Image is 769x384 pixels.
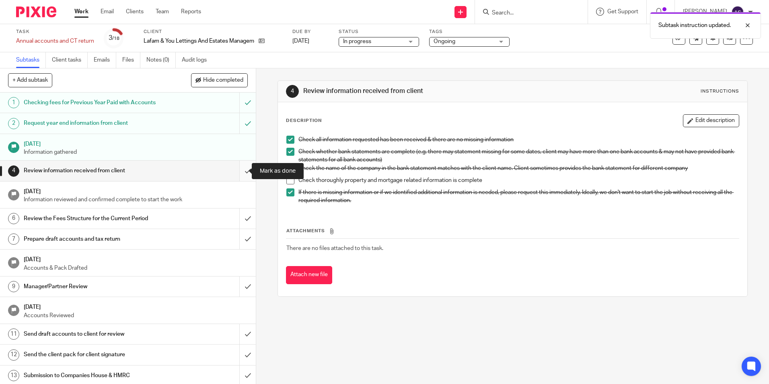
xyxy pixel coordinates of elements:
a: Notes (0) [146,52,176,68]
div: 4 [8,165,19,177]
h1: [DATE] [24,186,248,196]
span: In progress [343,39,371,44]
p: Information reviewed and confirmed complete to start the work [24,196,248,204]
p: Description [286,118,322,124]
h1: Prepare draft accounts and tax return [24,233,162,245]
button: Edit description [683,114,739,127]
a: Client tasks [52,52,88,68]
div: 12 [8,349,19,361]
div: Instructions [701,88,739,95]
button: + Add subtask [8,73,52,87]
div: 2 [8,118,19,129]
label: Status [339,29,419,35]
img: svg%3E [731,6,744,19]
p: Accounts & Pack Drafted [24,264,248,272]
a: Team [156,8,169,16]
h1: Request year end information from client [24,117,162,129]
label: Task [16,29,94,35]
div: 9 [8,281,19,292]
a: Clients [126,8,144,16]
h1: Manager/Partner Review [24,281,162,293]
h1: [DATE] [24,254,248,264]
h1: Review information received from client [303,87,530,95]
p: Information gathered [24,148,248,156]
div: 1 [8,97,19,108]
span: Hide completed [203,77,243,84]
p: Check whether bank statements are complete (e.g. there may statement missing for some dates, clie... [298,148,738,164]
a: Audit logs [182,52,213,68]
button: Attach new file [286,266,332,284]
span: There are no files attached to this task. [286,246,383,251]
p: If there is missing information or if we identified additional information is needed, please requ... [298,188,738,205]
img: Pixie [16,6,56,17]
a: Files [122,52,140,68]
span: Ongoing [434,39,455,44]
label: Client [144,29,282,35]
div: 4 [286,85,299,98]
p: Subtask instruction updated. [658,21,731,29]
h1: Send the client pack for client signature [24,349,162,361]
a: Emails [94,52,116,68]
a: Reports [181,8,201,16]
a: Email [101,8,114,16]
label: Due by [292,29,329,35]
div: 13 [8,370,19,381]
a: Subtasks [16,52,46,68]
p: Check all information requested has been received & there are no missing information [298,136,738,144]
span: [DATE] [292,38,309,44]
h1: Checking fees for Previous Year Paid with Accounts [24,97,162,109]
small: /18 [112,36,119,41]
div: 7 [8,233,19,245]
h1: [DATE] [24,138,248,148]
div: 6 [8,213,19,224]
h1: Review information received from client [24,165,162,177]
h1: Send draft accounts to client for review [24,328,162,340]
a: Work [74,8,88,16]
p: Accounts Reviewed [24,312,248,320]
h1: [DATE] [24,301,248,311]
button: Hide completed [191,73,248,87]
div: 11 [8,328,19,340]
div: Annual accounts and CT return [16,37,94,45]
p: Check the name of the company in the bank statement matches with the client name. Client sometime... [298,164,738,172]
p: Lafam & You Lettings And Estates Management Ltd [144,37,255,45]
h1: Review the Fees Structure for the Current Period [24,213,162,225]
span: Attachments [286,229,325,233]
p: Check thoroughly property and mortgage related information is complete [298,176,738,184]
h1: Submission to Companies House & HMRC [24,370,162,382]
div: 3 [109,33,119,43]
